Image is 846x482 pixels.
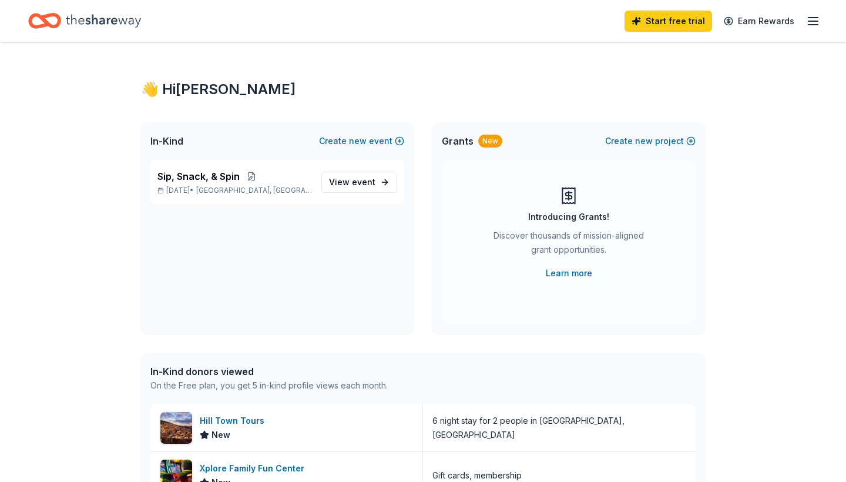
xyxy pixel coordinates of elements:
[150,134,183,148] span: In-Kind
[352,177,375,187] span: event
[200,461,309,476] div: Xplore Family Fun Center
[442,134,474,148] span: Grants
[329,175,375,189] span: View
[528,210,609,224] div: Introducing Grants!
[432,414,686,442] div: 6 night stay for 2 people in [GEOGRAPHIC_DATA], [GEOGRAPHIC_DATA]
[478,135,502,148] div: New
[349,134,367,148] span: new
[28,7,141,35] a: Home
[635,134,653,148] span: new
[157,186,312,195] p: [DATE] •
[160,412,192,444] img: Image for Hill Town Tours
[211,428,230,442] span: New
[546,266,592,280] a: Learn more
[141,80,705,99] div: 👋 Hi [PERSON_NAME]
[717,11,801,32] a: Earn Rewards
[319,134,404,148] button: Createnewevent
[200,414,269,428] div: Hill Town Tours
[196,186,312,195] span: [GEOGRAPHIC_DATA], [GEOGRAPHIC_DATA]
[489,229,649,262] div: Discover thousands of mission-aligned grant opportunities.
[157,169,240,183] span: Sip, Snack, & Spin
[605,134,696,148] button: Createnewproject
[321,172,397,193] a: View event
[150,379,388,393] div: On the Free plan, you get 5 in-kind profile views each month.
[150,364,388,379] div: In-Kind donors viewed
[625,11,712,32] a: Start free trial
